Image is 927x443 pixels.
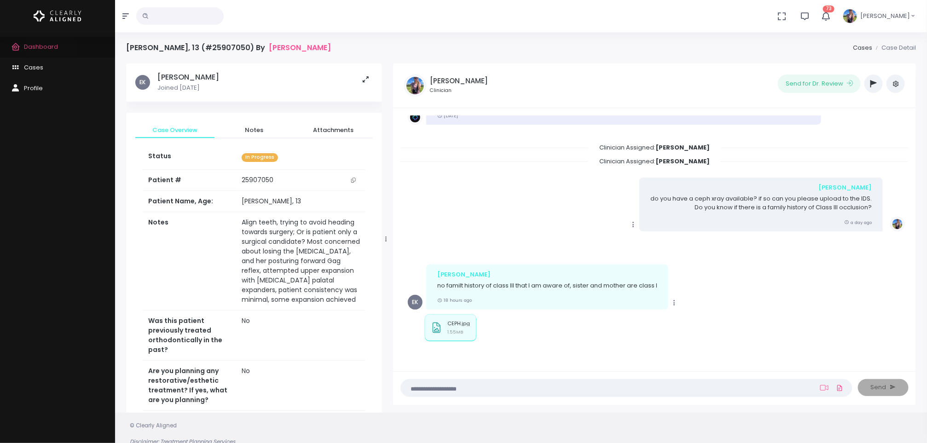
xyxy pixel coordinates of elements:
a: [PERSON_NAME] [269,43,331,52]
th: Patient Name, Age: [143,191,236,212]
small: 18 hours ago [437,297,472,303]
span: [PERSON_NAME] [860,12,910,21]
p: Joined [DATE] [157,83,219,92]
div: [PERSON_NAME] [650,183,872,192]
th: Patient # [143,169,236,191]
span: Clinician Assigned: [588,140,721,155]
span: Profile [24,84,43,92]
td: Align teeth, trying to avoid heading towards surgery; Or is patient only a surgical candidate? Mo... [236,212,365,311]
div: [PERSON_NAME] [437,270,657,279]
span: Attachments [301,126,365,135]
th: Are you planning any restorative/esthetic treatment? If yes, what are you planning? [143,361,236,411]
a: Add Loom Video [818,384,830,391]
span: Clinician Assigned: [588,154,721,168]
button: Send for Dr. Review [778,75,861,93]
small: a day ago [844,219,872,225]
span: Dashboard [24,42,58,51]
div: scrollable content [126,63,382,415]
h5: [PERSON_NAME] [430,77,488,85]
span: Notes [222,126,286,135]
b: [PERSON_NAME] [655,157,710,166]
a: Cases [853,43,872,52]
span: Cases [24,63,43,72]
span: 73 [823,6,834,12]
p: no familt history of class III that I am aware of, sister and mother are class I [437,281,657,290]
a: Add Files [834,380,845,396]
li: Case Detail [872,43,916,52]
span: EK [135,75,150,90]
th: Was this patient previously treated orthodontically in the past? [143,311,236,361]
td: [PERSON_NAME], 13 [236,191,365,212]
p: CEPH.jpg [447,321,470,327]
h5: [PERSON_NAME] [157,73,219,82]
th: Notes [143,212,236,311]
td: You Choose For Me - Follow Clearly Aligned Recommendations [236,411,365,442]
span: Case Overview [143,126,207,135]
b: [PERSON_NAME] [655,143,710,152]
th: Status [143,146,236,169]
h4: [PERSON_NAME], 13 (#25907050) By [126,43,331,52]
img: Logo Horizontal [34,6,81,26]
img: Header Avatar [842,8,858,24]
p: do you have a ceph xray available? if so can you please upload to the IDS. Do you know if there i... [650,194,872,212]
span: In Progress [242,153,278,162]
td: No [236,361,365,411]
span: EK [408,295,423,310]
th: Do you want to fix to Class 1 occlusion? [143,411,236,442]
td: 25907050 [236,170,365,191]
div: scrollable content [400,115,909,362]
td: No [236,311,365,361]
small: 1.55MB [447,329,463,335]
small: Clinician [430,87,488,94]
small: [DATE] [437,113,458,119]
